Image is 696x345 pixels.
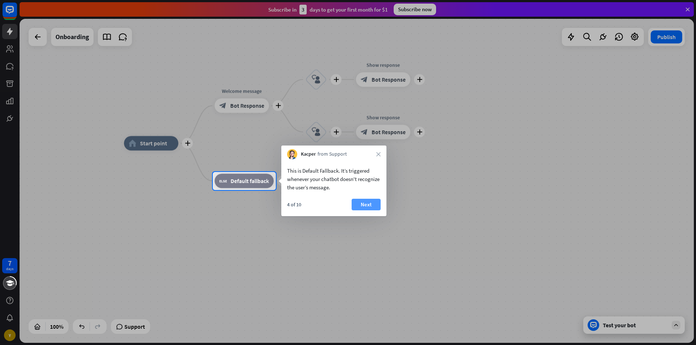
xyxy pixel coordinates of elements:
[6,3,28,25] button: Open LiveChat chat widget
[287,167,381,192] div: This is Default Fallback. It’s triggered whenever your chatbot doesn't recognize the user’s message.
[219,177,227,185] i: block_fallback
[301,151,316,158] span: Kacper
[231,177,269,185] span: Default fallback
[376,152,381,156] i: close
[318,151,347,158] span: from Support
[287,201,301,208] div: 4 of 10
[352,199,381,210] button: Next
